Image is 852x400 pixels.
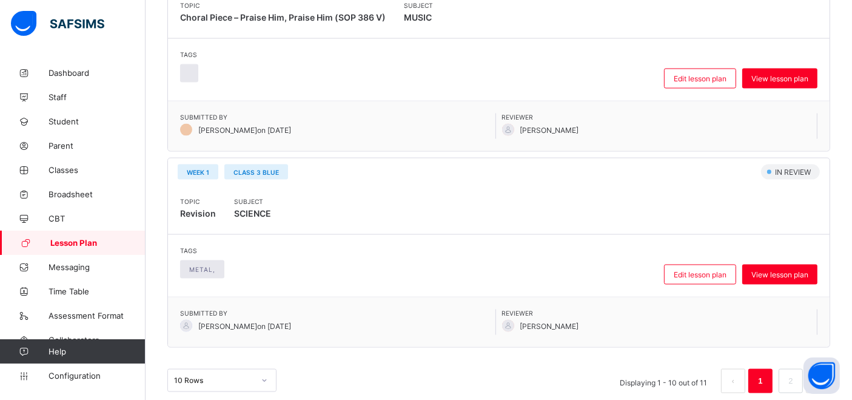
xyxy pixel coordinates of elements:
[189,266,215,273] span: metal,
[49,92,146,102] span: Staff
[49,141,146,151] span: Parent
[502,114,817,121] span: Reviewer
[404,9,433,26] span: MUSIC
[49,165,146,175] span: Classes
[233,169,279,176] span: CLASS 3 BLUE
[49,189,146,199] span: Broadsheet
[49,68,146,78] span: Dashboard
[180,208,216,219] span: Revision
[674,270,726,279] span: Edit lesson plan
[754,373,766,389] a: 1
[49,371,145,381] span: Configuration
[674,74,726,83] span: Edit lesson plan
[49,335,146,345] span: Collaborators
[11,11,104,36] img: safsims
[611,369,716,393] li: Displaying 1 - 10 out of 11
[198,126,291,135] span: [PERSON_NAME] on [DATE]
[234,198,271,205] span: Subject
[50,238,146,248] span: Lesson Plan
[180,12,386,22] span: Choral Piece – Praise Him, Praise Him (SOP 386 V)
[180,247,230,254] span: Tags
[49,311,146,320] span: Assessment Format
[180,198,216,205] span: Topic
[721,369,745,393] li: 上一页
[49,286,146,296] span: Time Table
[180,51,204,58] span: Tags
[751,270,808,279] span: View lesson plan
[49,214,146,223] span: CBT
[803,358,840,394] button: Open asap
[49,262,146,272] span: Messaging
[49,117,146,126] span: Student
[785,373,796,389] a: 2
[180,310,495,317] span: Submitted By
[520,322,579,331] span: [PERSON_NAME]
[49,347,145,356] span: Help
[721,369,745,393] button: prev page
[748,369,773,393] li: 1
[234,205,271,222] span: SCIENCE
[180,114,495,121] span: Submitted By
[520,126,579,135] span: [PERSON_NAME]
[404,2,433,9] span: Subject
[187,169,209,176] span: WEEK 1
[174,376,254,385] div: 10 Rows
[751,74,808,83] span: View lesson plan
[502,310,817,317] span: Reviewer
[779,369,803,393] li: 2
[180,2,386,9] span: Topic
[198,322,291,331] span: [PERSON_NAME] on [DATE]
[774,168,814,177] span: IN REVIEW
